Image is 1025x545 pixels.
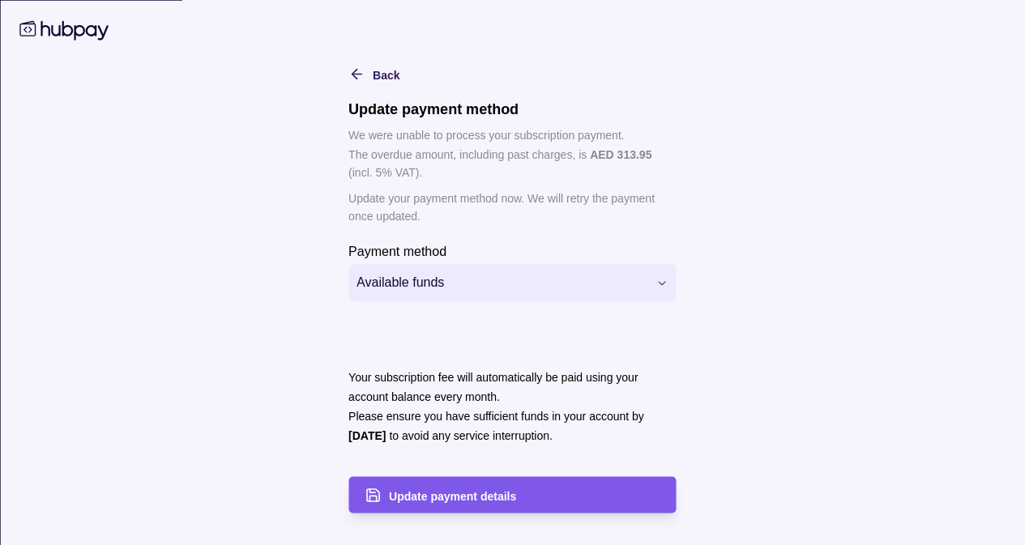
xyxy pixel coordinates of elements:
button: Back [348,64,399,83]
span: Update payment details [389,489,516,502]
p: AED 313.95 [590,147,651,160]
p: Your subscription fee will automatically be paid using your account balance every month. Please e... [348,371,644,442]
label: Payment method [348,241,446,260]
p: The overdue amount, including past charges, is (incl. 5% VAT). [348,145,677,181]
h1: Update payment method [348,100,677,117]
strong: [DATE] [348,429,386,442]
span: Back [373,68,399,81]
p: Payment method [348,244,446,258]
button: Update payment details [348,477,677,513]
p: We were unable to process your subscription payment. [348,126,677,143]
p: Update your payment method now. We will retry the payment once updated. [348,189,677,224]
